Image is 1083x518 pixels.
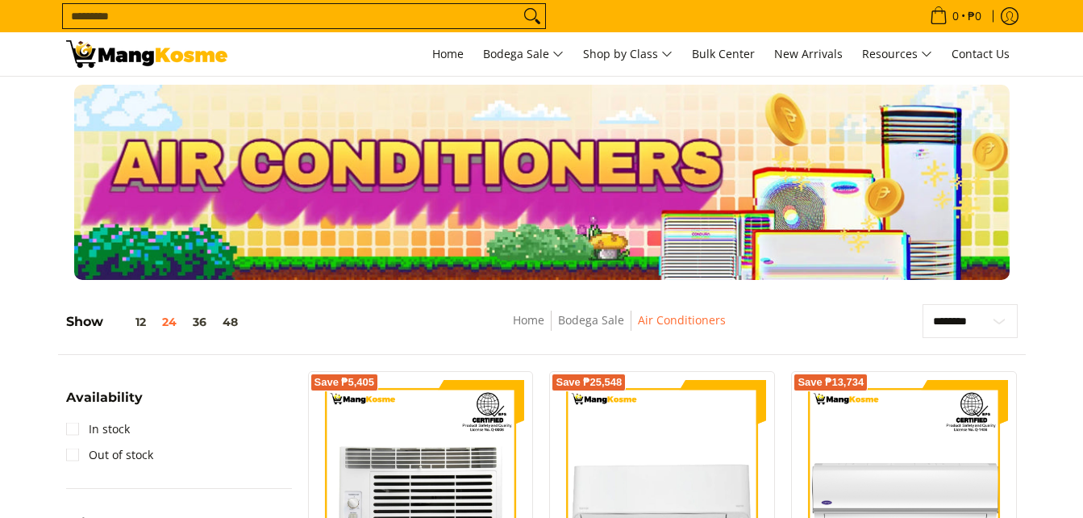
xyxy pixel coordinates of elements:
a: Resources [854,32,940,76]
a: Home [513,312,544,328]
img: Bodega Sale Aircon l Mang Kosme: Home Appliances Warehouse Sale [66,40,227,68]
span: Bulk Center [692,46,755,61]
button: 12 [103,315,154,328]
span: New Arrivals [774,46,843,61]
span: Availability [66,391,143,404]
a: New Arrivals [766,32,851,76]
nav: Main Menu [244,32,1018,76]
a: In stock [66,416,130,442]
span: • [925,7,986,25]
button: 36 [185,315,215,328]
a: Bulk Center [684,32,763,76]
span: Contact Us [952,46,1010,61]
nav: Breadcrumbs [394,311,843,347]
button: 24 [154,315,185,328]
span: Save ₱13,734 [798,378,864,387]
span: Shop by Class [583,44,673,65]
a: Out of stock [66,442,153,468]
a: Bodega Sale [558,312,624,328]
a: Bodega Sale [475,32,572,76]
summary: Open [66,391,143,416]
span: Resources [862,44,932,65]
h5: Show [66,314,246,330]
span: Home [432,46,464,61]
a: Shop by Class [575,32,681,76]
span: Bodega Sale [483,44,564,65]
span: Save ₱25,548 [556,378,622,387]
button: Search [519,4,545,28]
a: Air Conditioners [638,312,726,328]
a: Contact Us [943,32,1018,76]
span: 0 [950,10,961,22]
span: Save ₱5,405 [314,378,375,387]
button: 48 [215,315,246,328]
span: ₱0 [965,10,984,22]
a: Home [424,32,472,76]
